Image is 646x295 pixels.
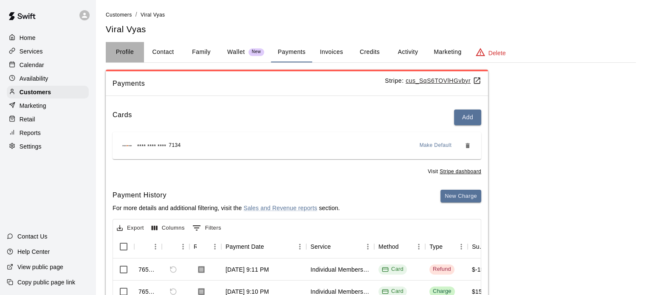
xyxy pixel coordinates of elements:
[113,190,340,201] h6: Payment History
[433,265,451,273] div: Refund
[374,235,425,258] div: Method
[378,235,399,258] div: Method
[350,42,389,62] button: Credits
[166,262,181,277] span: Cannot refund a payment with type REFUND
[17,232,48,241] p: Contact Us
[138,241,150,253] button: Sort
[194,262,209,277] button: Download Receipt
[20,101,46,110] p: Marketing
[7,59,89,71] a: Calendar
[416,139,455,152] button: Make Default
[7,45,89,58] div: Services
[115,222,146,235] button: Export
[106,11,132,18] a: Customers
[113,110,132,125] h6: Cards
[106,24,636,35] h5: Viral Vyas
[166,241,178,253] button: Sort
[113,204,340,212] p: For more details and additional filtering, visit the section.
[443,241,454,253] button: Sort
[17,247,50,256] p: Help Center
[310,235,331,258] div: Service
[399,241,411,253] button: Sort
[361,240,374,253] button: Menu
[226,265,269,274] div: Aug 19, 2025, 9:11 PM
[406,77,481,84] a: cus_SqS6TOVlHGvbyr
[7,99,89,112] a: Marketing
[20,88,51,96] p: Customers
[141,12,165,18] span: Viral Vyas
[135,10,137,19] li: /
[190,221,223,235] button: Show filters
[182,42,220,62] button: Family
[420,141,452,150] span: Make Default
[248,49,264,55] span: New
[389,42,427,62] button: Activity
[169,141,181,150] span: 7134
[7,86,89,98] a: Customers
[17,278,75,287] p: Copy public page link
[429,235,443,258] div: Type
[119,141,135,150] img: Credit card brand logo
[106,10,636,20] nav: breadcrumb
[149,240,162,253] button: Menu
[428,168,481,176] span: Visit
[7,140,89,153] a: Settings
[427,42,468,62] button: Marketing
[194,235,197,258] div: Receipt
[20,61,44,69] p: Calendar
[382,265,403,273] div: Card
[144,42,182,62] button: Contact
[461,139,474,152] button: Remove
[20,47,43,56] p: Services
[17,263,63,271] p: View public page
[243,205,317,211] a: Sales and Revenue reports
[440,169,481,174] a: Stripe dashboard
[454,110,481,125] button: Add
[150,222,187,235] button: Select columns
[106,42,144,62] button: Profile
[20,129,41,137] p: Reports
[134,235,162,258] div: Id
[221,235,306,258] div: Payment Date
[312,42,350,62] button: Invoices
[189,235,221,258] div: Receipt
[7,126,89,139] a: Reports
[293,240,306,253] button: Menu
[209,240,221,253] button: Menu
[7,113,89,126] a: Retail
[331,241,343,253] button: Sort
[472,265,496,274] div: $-159.99
[310,265,370,274] div: Individual Membership
[455,240,468,253] button: Menu
[7,72,89,85] a: Availability
[20,34,36,42] p: Home
[271,42,312,62] button: Payments
[177,240,189,253] button: Menu
[7,31,89,44] a: Home
[425,235,468,258] div: Type
[20,74,48,83] p: Availability
[106,42,636,62] div: basic tabs example
[20,115,35,124] p: Retail
[113,78,385,89] span: Payments
[227,48,245,56] p: Wallet
[264,241,276,253] button: Sort
[472,235,485,258] div: Subtotal
[20,142,42,151] p: Settings
[138,265,158,274] div: 765483
[412,240,425,253] button: Menu
[306,235,374,258] div: Service
[488,49,506,57] p: Delete
[440,190,481,203] button: New Charge
[385,76,481,85] p: Stripe:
